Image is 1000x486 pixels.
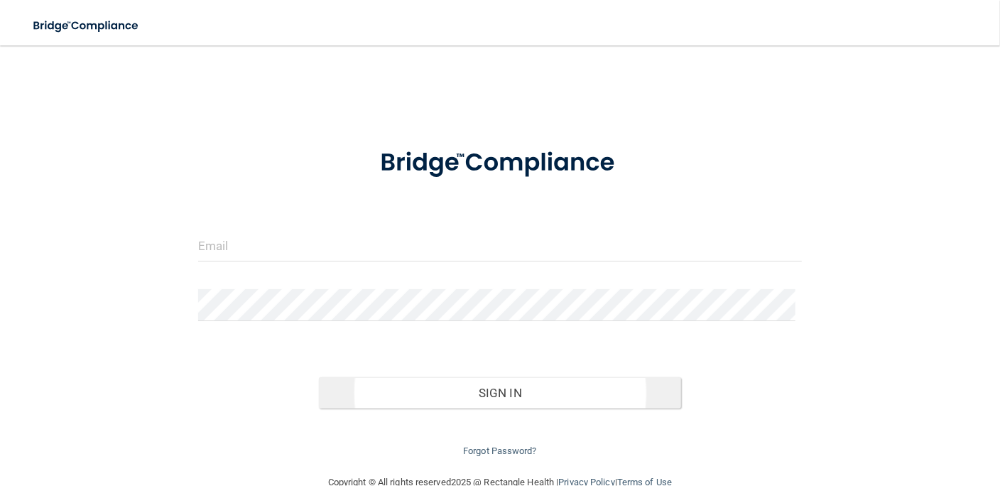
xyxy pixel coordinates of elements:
[21,11,152,40] img: bridge_compliance_login_screen.278c3ca4.svg
[198,229,802,261] input: Email
[354,131,646,195] img: bridge_compliance_login_screen.278c3ca4.svg
[319,377,681,409] button: Sign In
[755,386,983,442] iframe: Drift Widget Chat Controller
[463,445,537,456] a: Forgot Password?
